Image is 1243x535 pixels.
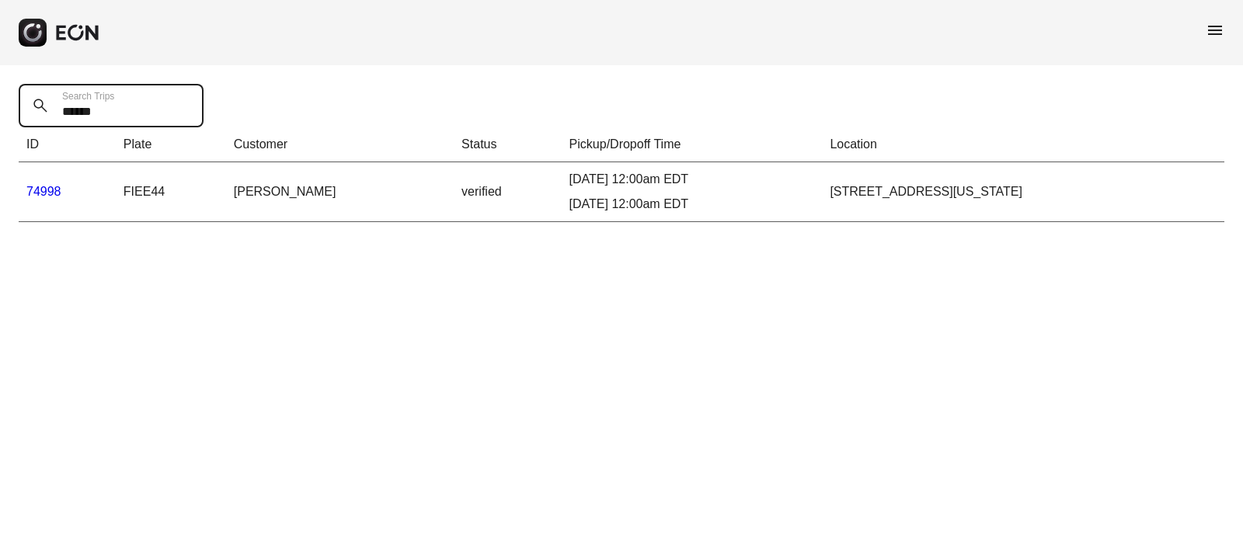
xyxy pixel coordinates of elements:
[454,127,562,162] th: Status
[226,162,454,222] td: [PERSON_NAME]
[562,127,823,162] th: Pickup/Dropoff Time
[569,170,815,189] div: [DATE] 12:00am EDT
[26,185,61,198] a: 74998
[116,127,226,162] th: Plate
[19,127,116,162] th: ID
[822,127,1224,162] th: Location
[1206,21,1224,40] span: menu
[569,195,815,214] div: [DATE] 12:00am EDT
[454,162,562,222] td: verified
[226,127,454,162] th: Customer
[116,162,226,222] td: FIEE44
[62,90,114,102] label: Search Trips
[822,162,1224,222] td: [STREET_ADDRESS][US_STATE]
